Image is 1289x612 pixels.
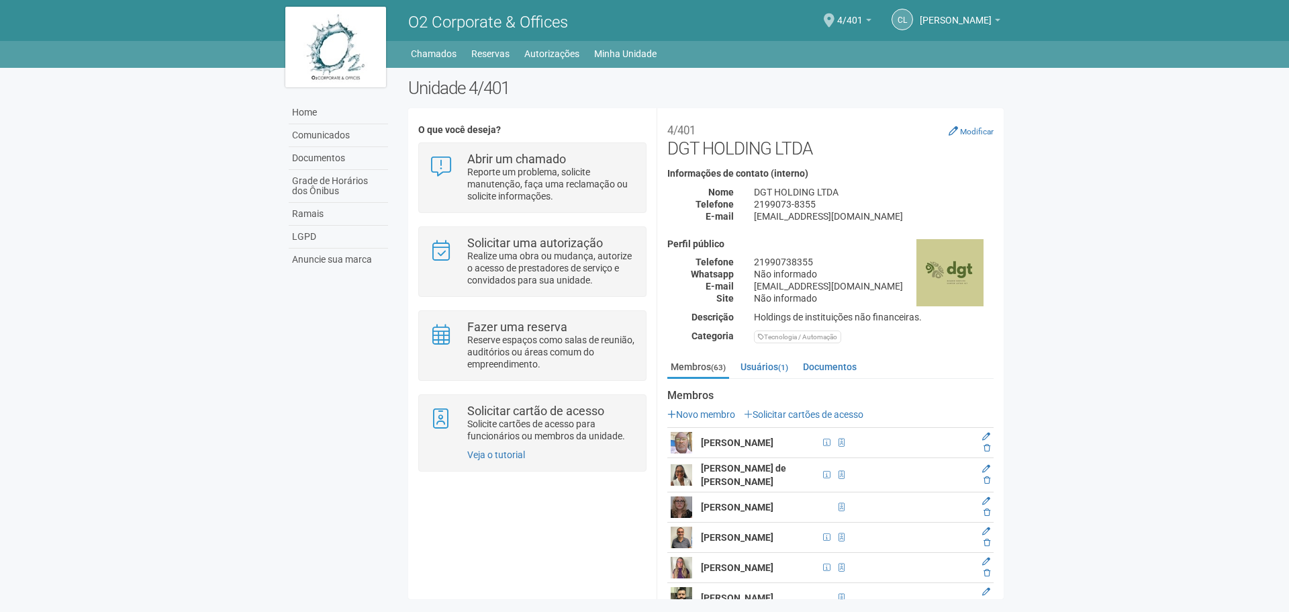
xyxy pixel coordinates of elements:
[671,527,692,548] img: user.png
[667,357,729,379] a: Membros(63)
[524,44,579,63] a: Autorizações
[837,17,871,28] a: 4/401
[920,17,1000,28] a: [PERSON_NAME]
[708,187,734,198] strong: Nome
[701,532,773,543] strong: [PERSON_NAME]
[667,118,994,159] h2: DGT HOLDING LTDA
[671,432,692,453] img: user.png
[289,147,388,170] a: Documentos
[289,101,388,124] a: Home
[671,557,692,578] img: user.png
[289,203,388,226] a: Ramais
[960,127,994,136] small: Modificar
[667,124,696,137] small: 4/401
[920,2,992,26] span: Claudia Luíza Soares de Castro
[467,250,636,286] p: Realize uma obra ou mudança, autorize o acesso de prestadores de serviço e convidados para sua un...
[716,293,734,304] strong: Site
[711,363,726,372] small: (63)
[411,44,457,63] a: Chamados
[467,404,604,418] strong: Solicitar cartão de acesso
[778,363,788,372] small: (1)
[667,239,994,249] h4: Perfil público
[418,125,646,135] h4: O que você deseja?
[467,320,567,334] strong: Fazer uma reserva
[744,280,1004,292] div: [EMAIL_ADDRESS][DOMAIN_NAME]
[289,124,388,147] a: Comunicados
[408,13,568,32] span: O2 Corporate & Offices
[289,249,388,271] a: Anuncie sua marca
[982,527,990,536] a: Editar membro
[744,311,1004,323] div: Holdings de instituições não financeiras.
[701,562,773,573] strong: [PERSON_NAME]
[429,321,635,370] a: Fazer uma reserva Reserve espaços como salas de reunião, auditórios ou áreas comum do empreendime...
[671,496,692,518] img: user.png
[982,464,990,474] a: Editar membro
[594,44,657,63] a: Minha Unidade
[691,312,734,322] strong: Descrição
[667,409,735,420] a: Novo membro
[982,587,990,597] a: Editar membro
[949,126,994,136] a: Modificar
[467,418,636,442] p: Solicite cartões de acesso para funcionários ou membros da unidade.
[671,464,692,486] img: user.png
[667,169,994,179] h4: Informações de contato (interno)
[429,405,635,442] a: Solicitar cartão de acesso Solicite cartões de acesso para funcionários ou membros da unidade.
[744,210,1004,222] div: [EMAIL_ADDRESS][DOMAIN_NAME]
[744,409,863,420] a: Solicitar cartões de acesso
[984,443,990,453] a: Excluir membro
[429,153,635,202] a: Abrir um chamado Reporte um problema, solicite manutenção, faça uma reclamação ou solicite inform...
[706,211,734,222] strong: E-mail
[837,2,863,26] span: 4/401
[982,432,990,441] a: Editar membro
[706,281,734,292] strong: E-mail
[916,239,984,306] img: business.png
[408,78,1004,98] h2: Unidade 4/401
[744,198,1004,210] div: 2199073-8355
[467,449,525,460] a: Veja o tutorial
[467,152,566,166] strong: Abrir um chamado
[671,587,692,609] img: user.png
[471,44,510,63] a: Reservas
[285,7,386,87] img: logo.jpg
[800,357,860,377] a: Documentos
[701,437,773,448] strong: [PERSON_NAME]
[982,557,990,566] a: Editar membro
[744,292,1004,304] div: Não informado
[701,593,773,603] strong: [PERSON_NAME]
[984,599,990,608] a: Excluir membro
[696,199,734,210] strong: Telefone
[701,463,786,487] strong: [PERSON_NAME] de [PERSON_NAME]
[754,331,841,343] div: Tecnologia / Automação
[737,357,792,377] a: Usuários(1)
[984,508,990,517] a: Excluir membro
[467,166,636,202] p: Reporte um problema, solicite manutenção, faça uma reclamação ou solicite informações.
[429,237,635,286] a: Solicitar uma autorização Realize uma obra ou mudança, autorize o acesso de prestadores de serviç...
[984,538,990,548] a: Excluir membro
[691,331,734,341] strong: Categoria
[744,186,1004,198] div: DGT HOLDING LTDA
[984,476,990,485] a: Excluir membro
[467,334,636,370] p: Reserve espaços como salas de reunião, auditórios ou áreas comum do empreendimento.
[701,502,773,513] strong: [PERSON_NAME]
[744,256,1004,268] div: 21990738355
[982,496,990,506] a: Editar membro
[691,269,734,279] strong: Whatsapp
[892,9,913,30] a: CL
[667,390,994,402] strong: Membros
[467,236,603,250] strong: Solicitar uma autorização
[984,568,990,578] a: Excluir membro
[744,268,1004,280] div: Não informado
[696,257,734,267] strong: Telefone
[289,226,388,249] a: LGPD
[289,170,388,203] a: Grade de Horários dos Ônibus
